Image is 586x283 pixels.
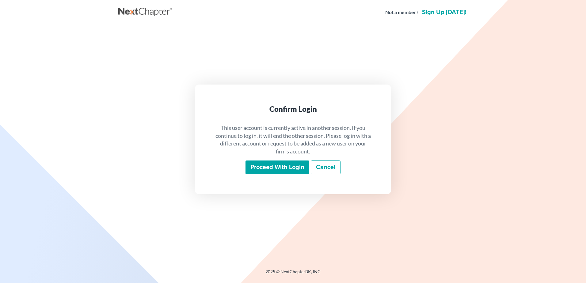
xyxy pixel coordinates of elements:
[311,160,341,175] a: Cancel
[215,124,371,156] p: This user account is currently active in another session. If you continue to log in, it will end ...
[118,269,468,280] div: 2025 © NextChapterBK, INC
[421,9,468,15] a: Sign up [DATE]!
[385,9,418,16] strong: Not a member?
[245,160,309,175] input: Proceed with login
[215,104,371,114] div: Confirm Login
